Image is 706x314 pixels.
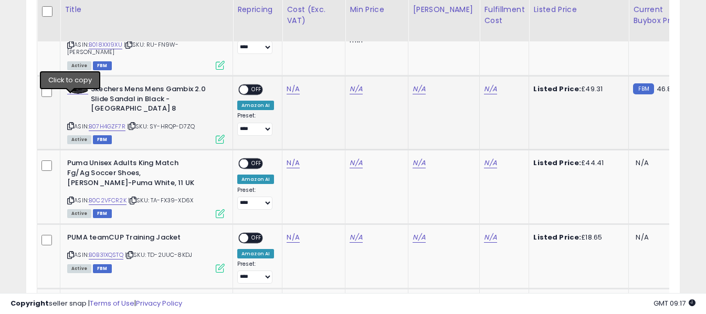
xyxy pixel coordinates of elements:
div: ASIN: [67,158,225,216]
a: N/A [350,84,362,94]
div: Preset: [237,31,274,55]
b: PUMA teamCUP Training Jacket [67,233,195,245]
div: ASIN: [67,84,225,143]
a: N/A [350,232,362,243]
b: Puma Unisex Adults King Match Fg/Ag Soccer Shoes, [PERSON_NAME]-Puma White, 11 UK [67,158,195,190]
b: Listed Price: [533,158,581,168]
span: | SKU: TA-FX39-XD6X [128,196,193,204]
div: £44.41 [533,158,620,168]
div: Min Price [350,4,404,15]
b: Listed Price: [533,232,581,242]
a: Terms of Use [90,298,134,308]
div: Repricing [237,4,278,15]
div: Amazon AI [237,175,274,184]
a: N/A [287,158,299,168]
span: | SKU: TD-2UUC-8KDJ [125,251,192,259]
a: B0C2VFCR2K [89,196,127,205]
div: Amazon AI [237,249,274,258]
a: N/A [287,232,299,243]
a: N/A [484,232,497,243]
a: N/A [484,158,497,168]
div: seller snap | | [10,299,182,309]
a: N/A [350,158,362,168]
b: Listed Price: [533,84,581,94]
span: 2025-08-15 09:17 GMT [654,298,696,308]
a: N/A [413,232,425,243]
span: OFF [248,233,265,242]
div: Preset: [237,261,274,284]
div: Preset: [237,187,274,210]
a: B0B31XQSTQ [89,251,123,259]
span: FBM [93,264,112,273]
span: All listings currently available for purchase on Amazon [67,135,91,144]
a: B07H4GZF7R [89,122,125,131]
div: Cost (Exc. VAT) [287,4,341,26]
span: | SKU: SY-HRQP-D7ZQ [127,122,195,131]
a: N/A [287,84,299,94]
a: B018XXI9XU [89,40,122,49]
span: OFF [248,159,265,168]
a: N/A [413,158,425,168]
span: All listings currently available for purchase on Amazon [67,209,91,218]
span: FBM [93,209,112,218]
div: £49.31 [533,84,620,94]
div: Fulfillment Cost [484,4,524,26]
span: FBM [93,61,112,70]
span: | SKU: RU-FN9W-[PERSON_NAME] [67,40,178,56]
b: Skechers Mens Mens Gambix 2.0 Slide Sandal in Black - [GEOGRAPHIC_DATA] 8 [91,84,218,116]
a: Privacy Policy [136,298,182,308]
div: Current Buybox Price [633,4,687,26]
span: All listings currently available for purchase on Amazon [67,264,91,273]
strong: Copyright [10,298,49,308]
div: £18.65 [533,233,620,242]
span: OFF [248,85,265,94]
span: N/A [636,232,648,242]
a: N/A [413,84,425,94]
div: Title [65,4,228,15]
a: N/A [484,84,497,94]
small: FBM [633,83,654,94]
span: 46.84 [657,84,677,94]
div: Listed Price [533,4,624,15]
div: Preset: [237,112,274,136]
span: N/A [636,158,648,168]
div: ASIN: [67,233,225,272]
img: 31ZA-3IYqpL._SL40_.jpg [67,84,88,94]
span: FBM [93,135,112,144]
span: All listings currently available for purchase on Amazon [67,61,91,70]
div: Amazon AI [237,101,274,110]
div: [PERSON_NAME] [413,4,475,15]
div: ASIN: [67,3,225,69]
